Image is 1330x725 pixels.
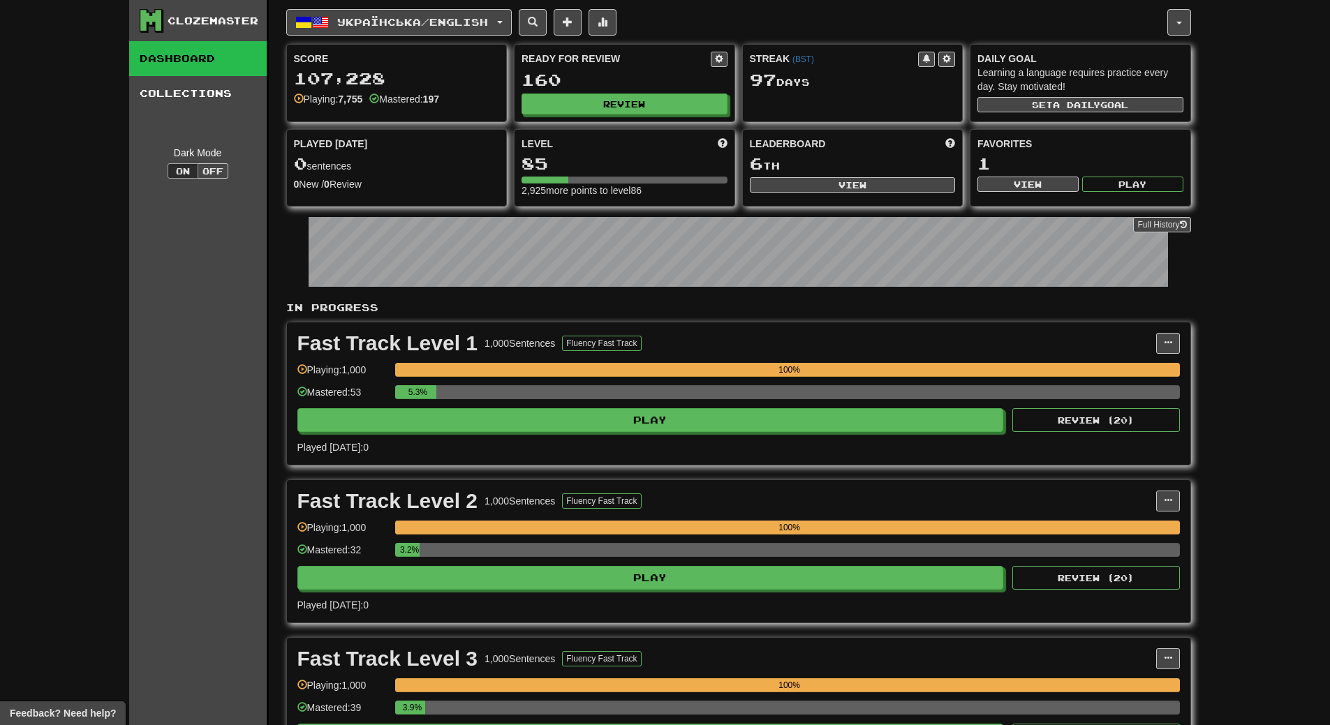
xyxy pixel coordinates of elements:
a: Collections [129,76,267,111]
div: 3.2% [399,543,420,557]
span: Played [DATE] [294,137,368,151]
span: Leaderboard [750,137,826,151]
div: Mastered: 39 [297,701,388,724]
button: Review [522,94,727,114]
div: Daily Goal [977,52,1183,66]
button: Fluency Fast Track [562,336,641,351]
span: 0 [294,154,307,173]
button: Fluency Fast Track [562,493,641,509]
div: 100% [399,521,1180,535]
div: 5.3% [399,385,436,399]
strong: 0 [294,179,300,190]
span: Score more points to level up [718,137,727,151]
button: View [977,177,1079,192]
button: Play [1082,177,1183,192]
div: Mastered: 32 [297,543,388,566]
a: Dashboard [129,41,267,76]
div: Playing: 1,000 [297,521,388,544]
div: Learning a language requires practice every day. Stay motivated! [977,66,1183,94]
div: Fast Track Level 3 [297,648,478,669]
div: Day s [750,71,956,89]
button: Seta dailygoal [977,97,1183,112]
div: Fast Track Level 2 [297,491,478,511]
div: Mastered: 53 [297,385,388,408]
div: Streak [750,52,919,66]
strong: 197 [423,94,439,105]
a: Full History [1133,217,1190,232]
span: Played [DATE]: 0 [297,599,369,611]
button: Review (20) [1012,408,1180,432]
div: 3.9% [399,701,426,715]
div: 1 [977,155,1183,172]
div: Ready for Review [522,52,711,66]
div: 100% [399,678,1180,692]
div: Mastered: [369,92,439,106]
button: Review (20) [1012,566,1180,590]
a: (BST) [792,54,814,64]
span: 6 [750,154,763,173]
span: Open feedback widget [10,706,116,720]
button: Off [198,163,228,179]
div: th [750,155,956,173]
button: More stats [589,9,616,36]
div: sentences [294,155,500,173]
div: 1,000 Sentences [485,336,555,350]
div: Playing: [294,92,363,106]
span: Played [DATE]: 0 [297,442,369,453]
span: Українська / English [337,16,488,28]
p: In Progress [286,301,1191,315]
div: Score [294,52,500,66]
div: 2,925 more points to level 86 [522,184,727,197]
div: Favorites [977,137,1183,151]
span: a daily [1053,100,1100,110]
span: This week in points, UTC [945,137,955,151]
div: Playing: 1,000 [297,678,388,701]
button: On [168,163,198,179]
strong: 0 [324,179,330,190]
strong: 7,755 [338,94,362,105]
span: Level [522,137,553,151]
div: 1,000 Sentences [485,494,555,508]
div: 85 [522,155,727,172]
div: 1,000 Sentences [485,652,555,666]
div: 160 [522,71,727,89]
div: Dark Mode [140,146,256,160]
button: Play [297,408,1004,432]
div: 100% [399,363,1180,377]
div: Clozemaster [168,14,258,28]
button: View [750,177,956,193]
button: Fluency Fast Track [562,651,641,666]
button: Українська/English [286,9,512,36]
div: Playing: 1,000 [297,363,388,386]
button: Add sentence to collection [554,9,582,36]
div: Fast Track Level 1 [297,333,478,354]
span: 97 [750,70,776,89]
div: New / Review [294,177,500,191]
button: Play [297,566,1004,590]
div: 107,228 [294,70,500,87]
button: Search sentences [519,9,547,36]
